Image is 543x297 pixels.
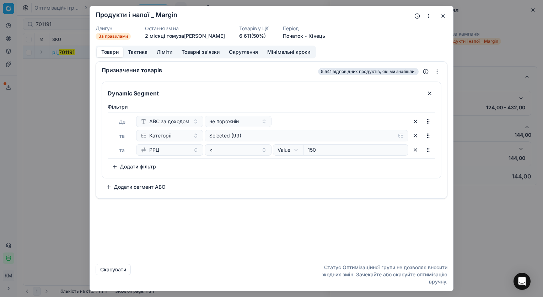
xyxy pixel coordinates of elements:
span: 5 541 відповідних продуктів, які ми знайшли. [318,68,419,75]
span: Де [119,119,125,125]
button: Кінець [308,32,325,40]
dt: Остання зміна [145,26,225,31]
span: не порожній [209,118,239,125]
p: Статус Оптимізаційної групи не дозволяє вносити жодних змін. Зачекайте або скасуйте оптимізацію в... [311,264,447,285]
button: Selected (99) [205,130,409,141]
dt: Період [283,26,325,31]
button: Ліміти [152,47,177,57]
button: Тактика [123,47,152,57]
span: 2 місяці тому за [PERSON_NAME] [145,33,225,39]
dt: Товарів у ЦК [239,26,269,31]
input: Сегмент [106,88,421,99]
span: За правилами [96,33,131,40]
button: Мінімальні кроки [263,47,315,57]
label: Фiльтри [108,103,435,110]
span: Категорії [149,132,171,139]
span: - [305,32,307,40]
span: та [119,133,125,139]
span: ABC за доходом [149,118,189,125]
input: Enter a value [303,144,408,156]
button: Додати фільтр [108,161,160,172]
div: Призначення товарів [102,67,317,73]
button: Товари [97,47,123,57]
button: Початок [283,32,303,40]
h2: Продукти і напої _ Margin [96,12,177,18]
dt: Двигун [96,26,131,31]
a: 6 611(50%) [239,32,266,40]
div: Selected (99) [209,132,393,139]
button: Округлення [224,47,263,57]
button: Додати сегмент АБО [102,181,170,193]
button: Товарні зв'язки [177,47,224,57]
button: Скасувати [96,264,131,275]
span: РРЦ [149,146,159,153]
span: та [119,147,125,153]
span: < [209,146,213,153]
